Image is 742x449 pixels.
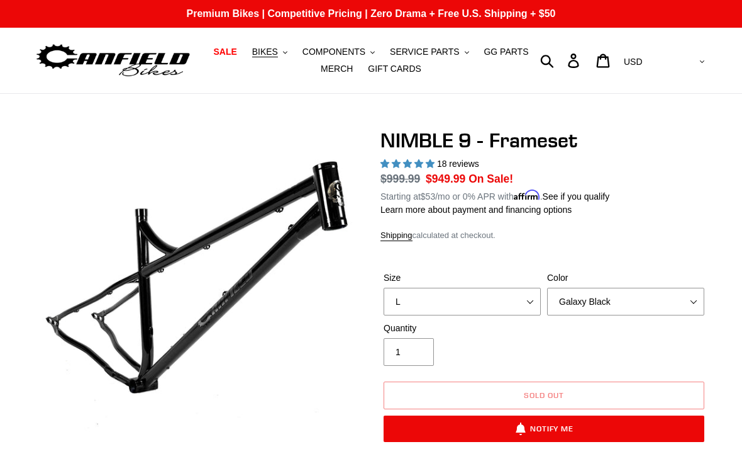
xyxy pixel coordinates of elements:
span: GIFT CARDS [368,64,421,74]
s: $999.99 [380,173,420,185]
span: Affirm [514,190,540,200]
span: SERVICE PARTS [390,47,459,57]
button: Sold out [384,382,704,409]
a: MERCH [314,60,359,77]
label: Size [384,271,541,285]
span: GG PARTS [484,47,528,57]
span: MERCH [321,64,353,74]
p: Starting at /mo or 0% APR with . [380,187,609,203]
img: Canfield Bikes [35,41,192,81]
a: Shipping [380,230,413,241]
span: $53 [421,191,435,202]
span: $949.99 [426,173,465,185]
a: SALE [207,43,243,60]
span: SALE [213,47,236,57]
span: 18 reviews [437,159,479,169]
span: Sold out [524,390,564,400]
a: Learn more about payment and financing options [380,205,572,215]
div: calculated at checkout. [380,229,707,242]
a: See if you qualify - Learn more about Affirm Financing (opens in modal) [543,191,610,202]
button: COMPONENTS [296,43,381,60]
button: Notify Me [384,416,704,442]
button: BIKES [246,43,294,60]
span: COMPONENTS [302,47,365,57]
span: 4.89 stars [380,159,437,169]
button: SERVICE PARTS [384,43,475,60]
span: BIKES [252,47,278,57]
span: On Sale! [468,171,513,187]
a: GIFT CARDS [362,60,428,77]
label: Quantity [384,322,541,335]
h1: NIMBLE 9 - Frameset [380,128,707,152]
a: GG PARTS [477,43,534,60]
label: Color [547,271,704,285]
